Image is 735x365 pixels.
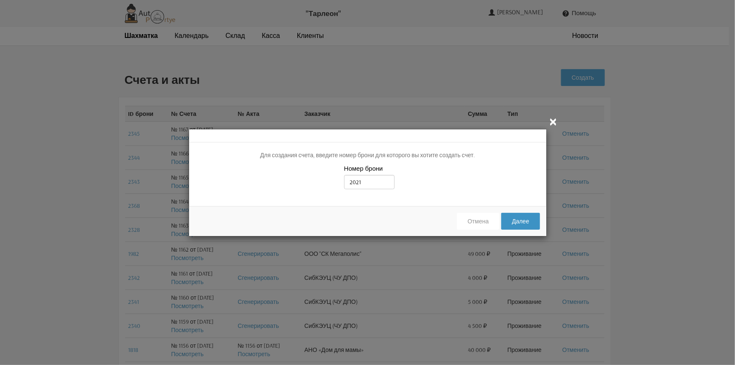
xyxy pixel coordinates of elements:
p: Для создания счета, введите номер брони для которого вы хотите создать счет. [195,151,540,160]
label: Номер брони [344,164,383,173]
button: Далее [501,213,540,230]
i:  [548,116,559,126]
button: Закрыть [548,116,559,127]
button: Отмена [457,213,499,230]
